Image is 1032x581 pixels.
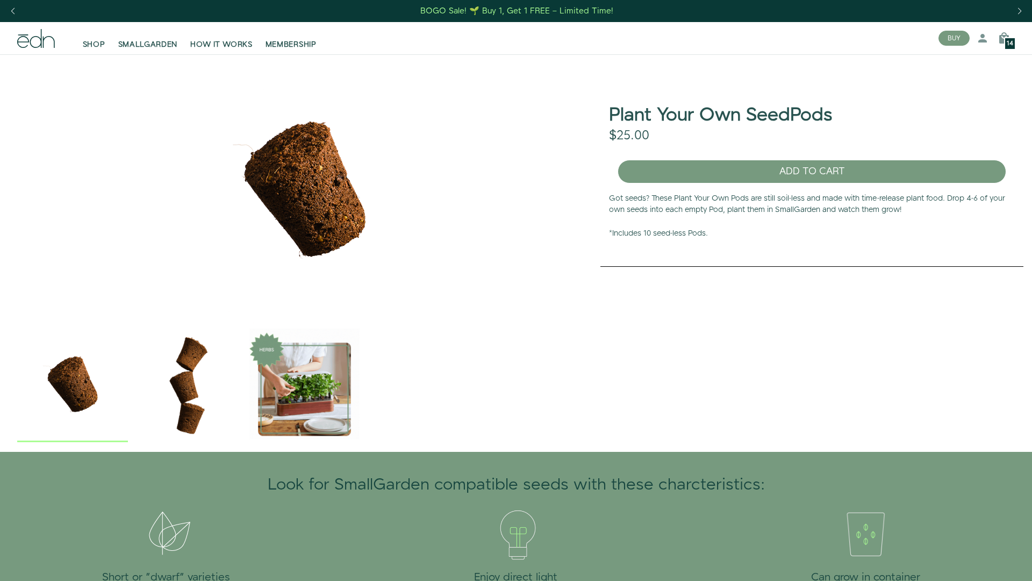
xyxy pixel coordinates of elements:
[1007,41,1013,47] span: 14
[184,26,259,50] a: HOW IT WORKS
[17,329,128,440] img: edn-seedpod-plant-your-own_4140ac5e-8462-412a-b19c-b63d11440403_1024x.png
[266,39,317,50] span: MEMBERSHIP
[259,26,323,50] a: MEMBERSHIP
[420,5,613,17] div: BOGO Sale! 🌱 Buy 1, Get 1 FREE – Limited Time!
[118,39,178,50] span: SMALLGARDEN
[76,26,112,50] a: SHOP
[609,193,1015,239] p: Got seeds? These Plant Your Own Pods are still soil-less and made with time-release plant food. D...
[420,3,615,19] a: BOGO Sale! 🌱 Buy 1, Get 1 FREE – Limited Time!
[17,329,128,442] div: 1 / 3
[828,497,904,572] img: website-icons-01_bffe4e8e-e6ad-4baf-b3bb-415061d1c4fc_960x.png
[190,39,252,50] span: HOW IT WORKS
[17,54,592,323] img: edn-seedpod-plant-your-own_4140ac5e-8462-412a-b19c-b63d11440403_4096x.png
[112,26,184,50] a: SMALLGARDEN
[249,329,360,440] img: HERBS_1024x.gif
[17,54,592,323] div: 1 / 3
[133,329,244,440] img: compressed-edn-seedpod-hero-stacked-2000px_1024x.png
[618,160,1006,183] button: ADD TO CART
[609,128,649,144] div: $25.00
[83,39,105,50] span: SHOP
[478,497,554,572] img: website-icons-04_ebb2a09f-fb29-45bc-ba4d-66be10a1b697_256x256_crop_center.png
[268,473,765,497] div: Look for SmallGarden compatible seeds with these charcteristics:
[609,105,833,125] h1: Plant Your Own SeedPods
[133,329,244,442] div: 2 / 3
[938,31,970,46] button: BUY
[249,329,360,442] div: 3 / 3
[137,506,196,572] img: plant-6-website-icons-05_960.png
